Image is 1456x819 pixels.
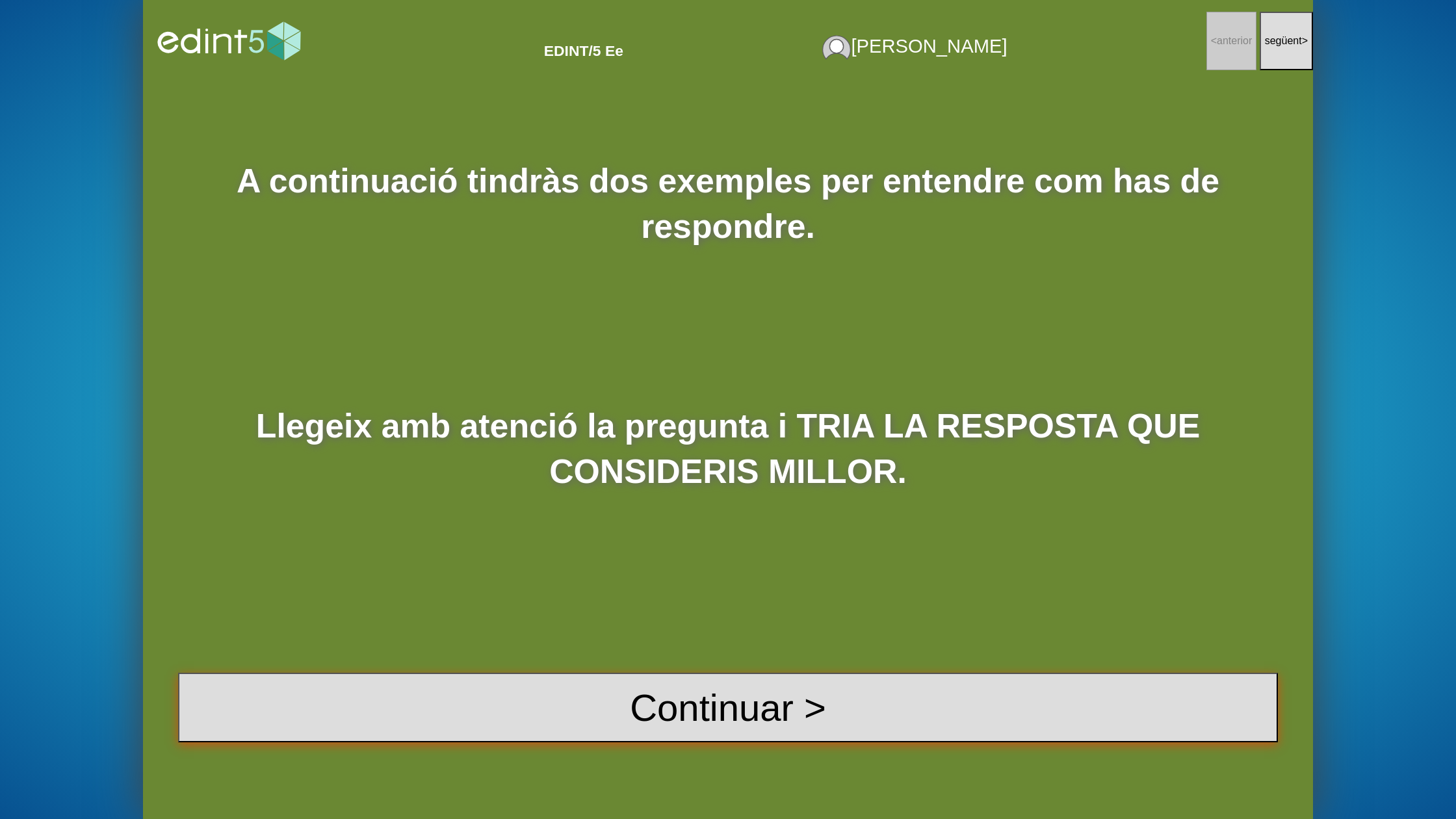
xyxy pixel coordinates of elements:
p: A continuació tindràs dos exemples per entendre com has de respondre. [178,159,1278,250]
span: següent [1265,35,1302,46]
button: <anterior [1206,12,1257,71]
img: logo_edint5_num_blanco.svg [151,8,307,74]
img: alumnogenerico.svg [822,35,851,60]
div: item: 5EeG2 [544,42,623,60]
p: Llegeix amb atenció la pregunta i TRIA LA RESPOSTA QUE CONSIDERIS MILLOR. [178,404,1278,495]
button: següent> [1260,12,1313,71]
div: item: 5EeG2 [515,22,623,60]
div: Person that is taken the test [822,35,1007,60]
span: anterior [1217,35,1252,46]
button: Continuar > [178,673,1278,742]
